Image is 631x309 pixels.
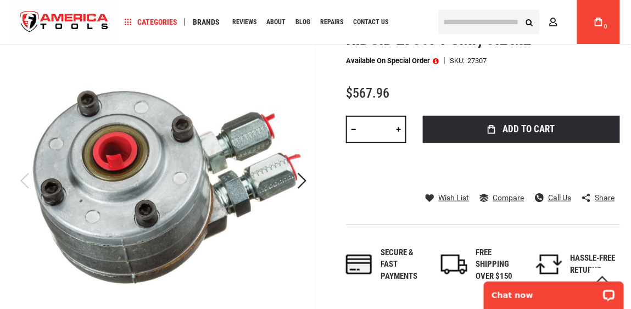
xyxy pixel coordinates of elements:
[450,57,467,64] strong: SKU
[519,12,540,32] button: Search
[571,252,620,276] div: HASSLE-FREE RETURNS
[320,19,343,25] span: Repairs
[11,2,118,43] a: store logo
[193,18,220,26] span: Brands
[476,247,525,282] div: FREE SHIPPING OVER $150
[353,19,388,25] span: Contact Us
[295,19,310,25] span: Blog
[480,193,524,203] a: Compare
[125,18,177,26] span: Categories
[120,15,182,30] a: Categories
[11,2,118,43] img: America Tools
[348,15,393,30] a: Contact Us
[423,116,620,143] button: Add to Cart
[604,24,607,30] span: 0
[346,57,439,65] p: Available on Special Order
[188,15,225,30] a: Brands
[261,15,291,30] a: About
[227,15,261,30] a: Reviews
[467,57,487,64] div: 27307
[595,194,615,201] span: Share
[548,194,571,201] span: Call Us
[232,19,256,25] span: Reviews
[421,147,622,178] iframe: Secure express checkout frame
[493,194,524,201] span: Compare
[315,15,348,30] a: Repairs
[346,255,372,274] img: payments
[477,274,631,309] iframe: LiveChat chat widget
[426,193,470,203] a: Wish List
[536,255,562,274] img: returns
[502,125,555,134] span: Add to Cart
[439,194,470,201] span: Wish List
[346,86,389,101] span: $567.96
[381,247,430,282] div: Secure & fast payments
[441,255,467,274] img: shipping
[291,15,315,30] a: Blog
[266,19,286,25] span: About
[535,193,571,203] a: Call Us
